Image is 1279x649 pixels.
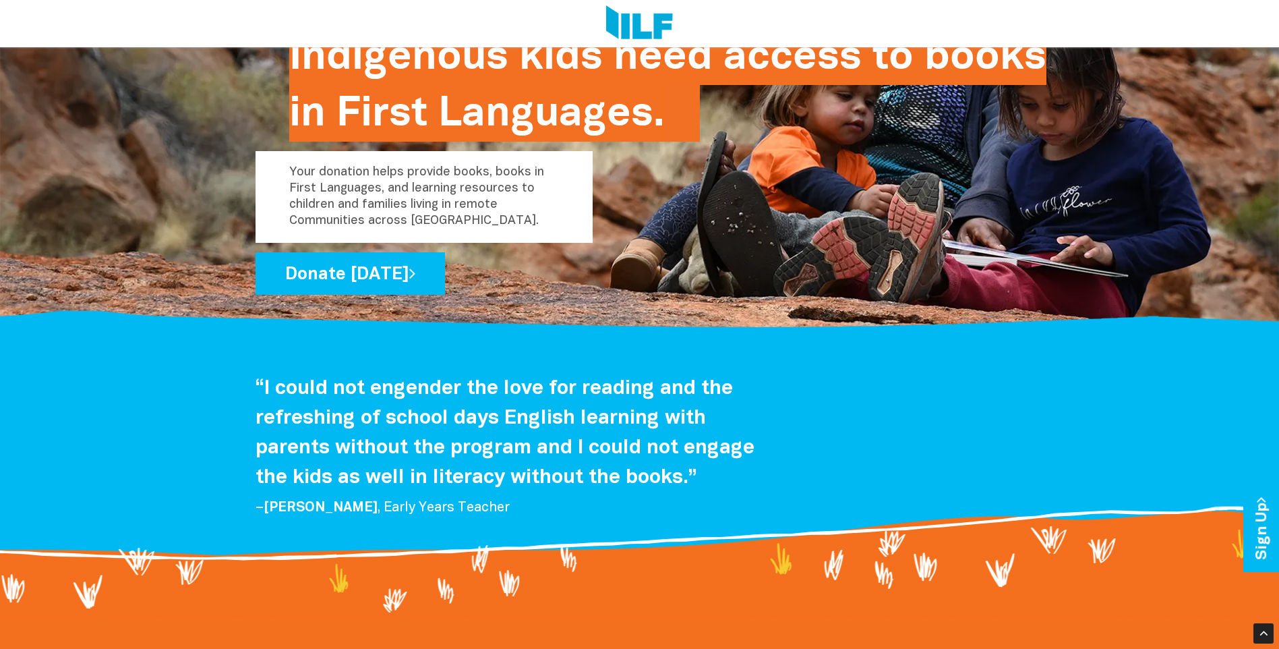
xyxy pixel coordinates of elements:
[606,5,673,42] img: Logo
[264,502,378,514] span: [PERSON_NAME]
[256,499,761,517] p: – , Early Years Teacher
[256,151,593,243] p: Your donation helps provide books, books in First Languages, and learning resources to children a...
[1253,623,1274,644] div: Scroll Back to Top
[256,374,761,492] h4: “I could not engender the love for reading and the refreshing of school days English learning wit...
[256,252,445,295] a: Donate [DATE]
